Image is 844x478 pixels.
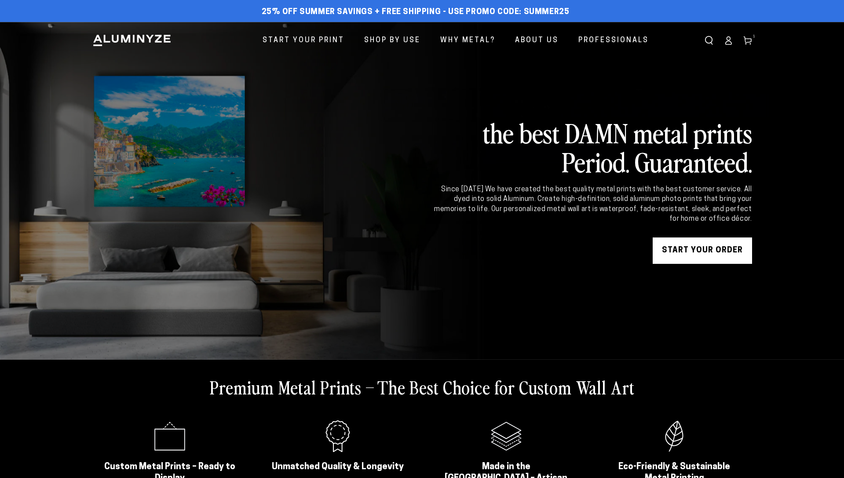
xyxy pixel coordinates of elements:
span: 25% off Summer Savings + Free Shipping - Use Promo Code: SUMMER25 [262,7,570,17]
a: Shop By Use [358,29,427,52]
a: START YOUR Order [653,237,752,264]
span: About Us [515,34,559,47]
a: Why Metal? [434,29,502,52]
img: Aluminyze [92,34,172,47]
span: Professionals [578,34,649,47]
span: Start Your Print [263,34,344,47]
h2: the best DAMN metal prints Period. Guaranteed. [433,118,752,176]
a: Start Your Print [256,29,351,52]
span: Why Metal? [440,34,495,47]
h2: Premium Metal Prints – The Best Choice for Custom Wall Art [210,376,635,398]
div: Since [DATE] We have created the best quality metal prints with the best customer service. All dy... [433,185,752,224]
span: Shop By Use [364,34,420,47]
a: About Us [508,29,565,52]
summary: Search our site [699,31,719,50]
span: 1 [753,33,756,40]
h2: Unmatched Quality & Longevity [271,461,405,473]
a: Professionals [572,29,655,52]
